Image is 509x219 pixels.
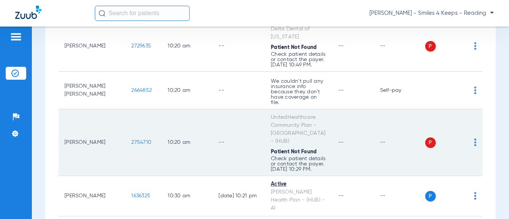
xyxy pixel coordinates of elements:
td: -- [212,109,265,176]
span: -- [338,193,344,199]
td: -- [374,109,425,176]
td: [PERSON_NAME] [58,109,125,176]
span: P [425,137,436,148]
td: [PERSON_NAME] [PERSON_NAME] [58,72,125,109]
span: Patient Not Found [271,45,317,50]
iframe: Chat Widget [471,183,509,219]
p: We couldn’t pull any insurance info because they don’t have coverage on file. [271,79,326,105]
p: Check patient details or contact the payer. [DATE] 10:49 PM. [271,52,326,68]
span: P [425,41,436,52]
div: UnitedHealthcare Community Plan - [GEOGRAPHIC_DATA] - (HUB) [271,113,326,145]
div: [PERSON_NAME] Health Plan - (HUB) - AI [271,188,326,212]
span: -- [338,43,344,49]
img: group-dot-blue.svg [474,42,476,50]
td: -- [212,21,265,72]
td: 10:20 AM [162,72,212,109]
span: 2664852 [131,88,152,93]
td: 10:30 AM [162,176,212,216]
span: 2754710 [131,140,151,145]
img: hamburger-icon [10,32,22,41]
td: [DATE] 10:21 PM [212,176,265,216]
div: Active [271,180,326,188]
td: -- [212,72,265,109]
td: Self-pay [374,72,425,109]
td: 10:20 AM [162,109,212,176]
span: 2729635 [131,43,151,49]
td: [PERSON_NAME] [58,21,125,72]
div: Delta Dental of [US_STATE] [271,25,326,41]
td: 10:20 AM [162,21,212,72]
input: Search for patients [95,6,190,21]
td: [PERSON_NAME] [58,176,125,216]
img: Zuub Logo [15,6,41,19]
span: -- [338,88,344,93]
span: 1636325 [131,193,150,199]
td: -- [374,21,425,72]
span: Patient Not Found [271,149,317,154]
img: group-dot-blue.svg [474,139,476,146]
span: [PERSON_NAME] - Smiles 4 Keeps - Reading [369,9,494,17]
td: -- [374,176,425,216]
p: Check patient details or contact the payer. [DATE] 10:29 PM. [271,156,326,172]
span: -- [338,140,344,145]
span: P [425,191,436,202]
img: Search Icon [99,10,105,17]
img: group-dot-blue.svg [474,87,476,94]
